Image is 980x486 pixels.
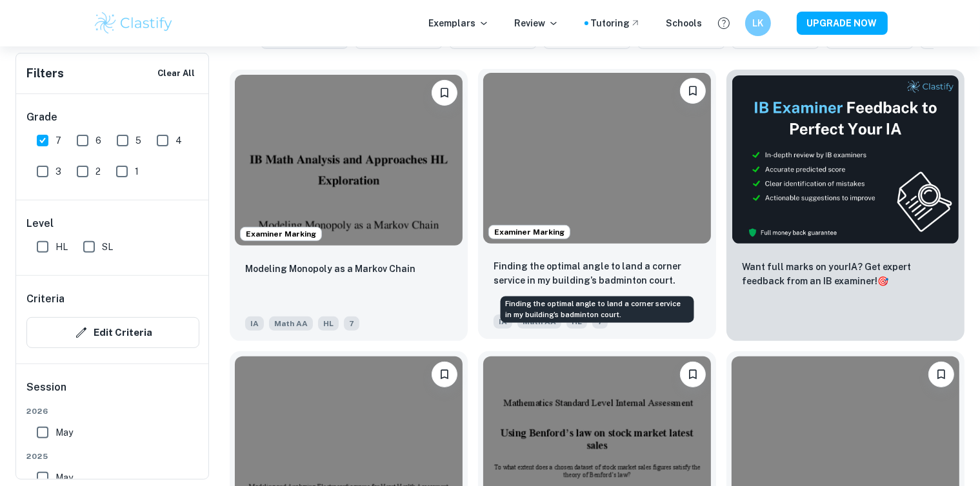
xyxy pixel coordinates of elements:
h6: LK [750,16,765,30]
button: Bookmark [432,362,457,387]
button: LK [745,10,771,36]
span: SL [102,240,113,254]
button: Bookmark [928,362,954,387]
h6: Session [26,380,199,405]
button: Bookmark [432,80,457,106]
span: 5 [135,133,141,148]
span: 7 [344,316,359,331]
p: Want full marks on your IA ? Get expert feedback from an IB examiner! [742,260,949,288]
p: Finding the optimal angle to land a corner service in my building’s badminton court. [494,259,701,287]
a: Examiner MarkingBookmarkModeling Monopoly as a Markov ChainIAMath AAHL7 [230,70,468,341]
a: Examiner MarkingBookmarkFinding the optimal angle to land a corner service in my building’s badmi... [478,70,716,341]
span: 4 [175,133,182,148]
img: Math AA IA example thumbnail: Finding the optimal angle to land a corn [483,73,711,244]
h6: Criteria [26,291,65,307]
span: IA [494,315,512,329]
h6: Filters [26,64,64,83]
span: 2 [95,164,101,179]
span: May [55,471,73,485]
p: Review [515,16,559,30]
span: Examiner Marking [489,226,570,238]
span: 2025 [26,451,199,462]
button: Edit Criteria [26,317,199,348]
img: Math AA IA example thumbnail: Modeling Monopoly as a Markov Chain [235,75,463,246]
span: 6 [95,133,101,148]
span: Examiner Marking [241,228,321,240]
button: Bookmark [680,362,706,387]
button: Help and Feedback [713,12,735,34]
button: Clear All [154,64,198,83]
a: Tutoring [591,16,641,30]
img: Thumbnail [732,75,959,244]
span: 3 [55,164,61,179]
span: HL [318,316,339,331]
span: HL [55,240,68,254]
h6: Level [26,216,199,231]
div: Finding the optimal angle to land a corner service in my building’s badminton court. [501,296,694,323]
button: Bookmark [680,78,706,104]
span: 1 [135,164,139,179]
span: IA [245,316,264,331]
span: 7 [55,133,61,148]
button: UPGRADE NOW [797,12,888,35]
span: 🎯 [877,276,888,286]
p: Exemplars [429,16,489,30]
img: Clastify logo [93,10,175,36]
h6: Grade [26,110,199,125]
a: Schools [666,16,703,30]
span: Math AA [269,316,313,331]
p: Modeling Monopoly as a Markov Chain [245,262,415,276]
a: ThumbnailWant full marks on yourIA? Get expert feedback from an IB examiner! [726,70,965,341]
span: 2026 [26,405,199,417]
span: May [55,425,73,440]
